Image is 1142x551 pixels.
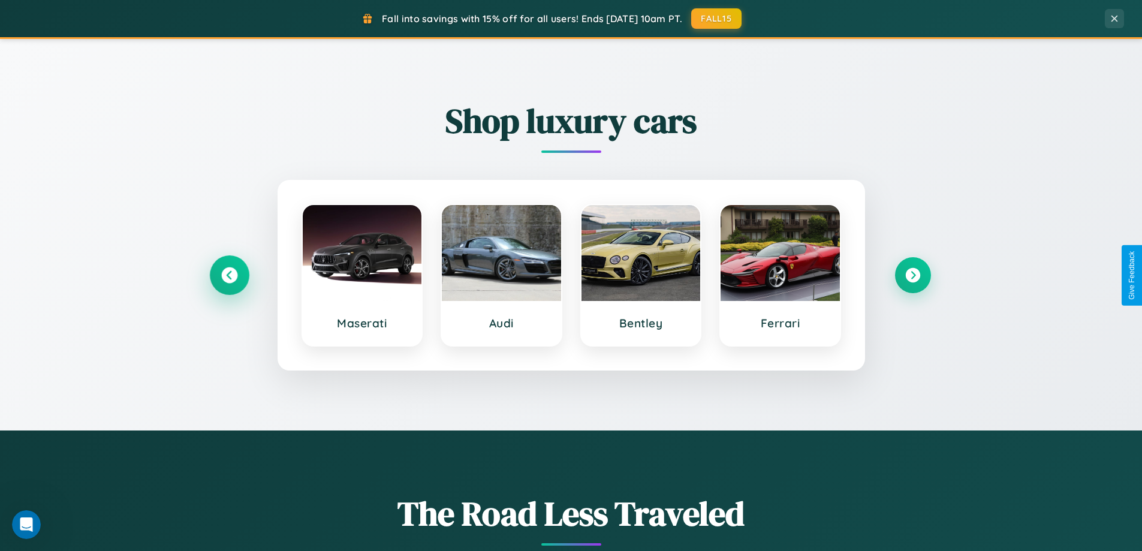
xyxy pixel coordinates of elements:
[382,13,682,25] span: Fall into savings with 15% off for all users! Ends [DATE] 10am PT.
[315,316,410,330] h3: Maserati
[1128,251,1136,300] div: Give Feedback
[12,510,41,539] iframe: Intercom live chat
[454,316,549,330] h3: Audi
[593,316,689,330] h3: Bentley
[733,316,828,330] h3: Ferrari
[212,490,931,537] h1: The Road Less Traveled
[212,98,931,144] h2: Shop luxury cars
[691,8,742,29] button: FALL15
